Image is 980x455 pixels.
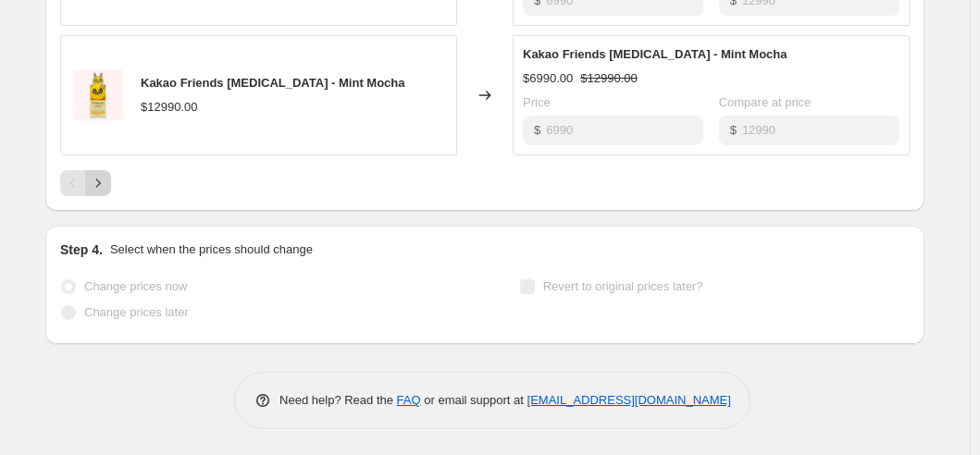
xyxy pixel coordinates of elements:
[110,240,313,259] p: Select when the prices should change
[730,123,737,137] span: $
[543,279,703,293] span: Revert to original prices later?
[534,123,540,137] span: $
[141,98,197,117] div: $12990.00
[421,393,527,407] span: or email support at
[397,393,421,407] a: FAQ
[84,305,189,319] span: Change prices later
[84,279,187,293] span: Change prices now
[70,68,126,123] img: SKIN0680_1_80x.png
[60,240,103,259] h2: Step 4.
[719,95,812,109] span: Compare at price
[279,393,397,407] span: Need help? Read the
[141,76,405,90] span: Kakao Friends [MEDICAL_DATA] - Mint Mocha
[85,170,111,196] button: Next
[523,47,788,61] span: Kakao Friends [MEDICAL_DATA] - Mint Mocha
[527,393,731,407] a: [EMAIL_ADDRESS][DOMAIN_NAME]
[60,170,111,196] nav: Pagination
[523,95,551,109] span: Price
[580,69,637,88] strike: $12990.00
[523,69,573,88] div: $6990.00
